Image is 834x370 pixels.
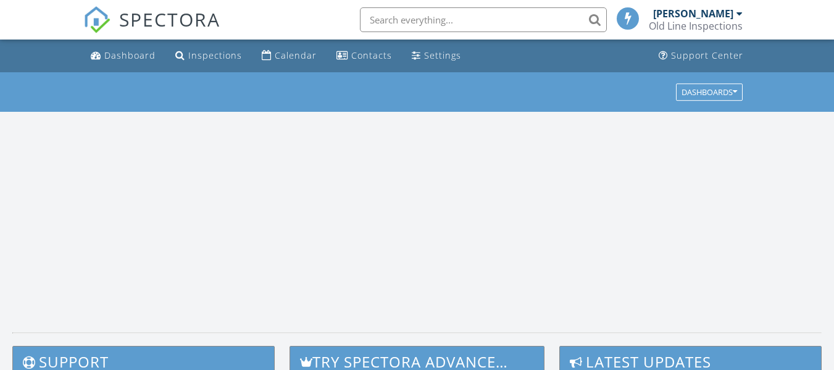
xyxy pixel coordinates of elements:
[424,49,461,61] div: Settings
[649,20,743,32] div: Old Line Inspections
[104,49,156,61] div: Dashboard
[671,49,743,61] div: Support Center
[188,49,242,61] div: Inspections
[360,7,607,32] input: Search everything...
[83,17,220,43] a: SPECTORA
[682,88,737,96] div: Dashboards
[83,6,111,33] img: The Best Home Inspection Software - Spectora
[351,49,392,61] div: Contacts
[407,44,466,67] a: Settings
[275,49,317,61] div: Calendar
[676,83,743,101] button: Dashboards
[170,44,247,67] a: Inspections
[257,44,322,67] a: Calendar
[654,44,748,67] a: Support Center
[653,7,733,20] div: [PERSON_NAME]
[119,6,220,32] span: SPECTORA
[86,44,161,67] a: Dashboard
[332,44,397,67] a: Contacts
